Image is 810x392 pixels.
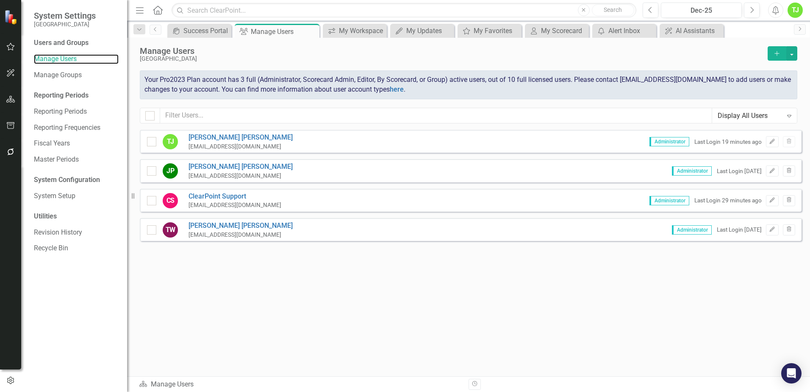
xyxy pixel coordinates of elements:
div: My Updates [406,25,452,36]
span: Search [604,6,622,13]
a: Reporting Periods [34,107,119,117]
div: Manage Users [251,26,317,37]
a: Revision History [34,228,119,238]
div: System Configuration [34,175,119,185]
div: Last Login 29 minutes ago [694,196,762,204]
div: AI Assistants [676,25,721,36]
div: My Favorites [474,25,519,36]
div: Reporting Periods [34,91,119,101]
div: My Workspace [339,25,385,36]
div: [EMAIL_ADDRESS][DOMAIN_NAME] [189,231,293,239]
input: Search ClearPoint... [172,3,636,18]
span: Administrator [672,225,712,235]
div: [EMAIL_ADDRESS][DOMAIN_NAME] [189,201,281,209]
a: here [390,85,404,93]
a: System Setup [34,191,119,201]
a: Alert Inbox [594,25,654,36]
a: Manage Users [34,54,119,64]
div: Success Portal [183,25,229,36]
button: TJ [788,3,803,18]
div: Last Login [DATE] [717,226,762,234]
button: Dec-25 [661,3,742,18]
div: My Scorecard [541,25,587,36]
div: Utilities [34,212,119,221]
span: System Settings [34,11,96,21]
div: Users and Groups [34,38,119,48]
div: Alert Inbox [608,25,654,36]
span: Administrator [649,137,689,146]
div: Manage Users [140,46,763,56]
a: AI Assistants [662,25,721,36]
div: Dec-25 [664,6,739,16]
span: Administrator [649,196,689,205]
div: TJ [163,134,178,149]
a: My Favorites [460,25,519,36]
a: Master Periods [34,155,119,165]
span: Administrator [672,166,712,176]
div: Open Intercom Messenger [781,363,802,384]
a: My Scorecard [527,25,587,36]
a: [PERSON_NAME] [PERSON_NAME] [189,221,293,231]
div: TW [163,222,178,238]
a: ClearPoint Support [189,192,281,202]
small: [GEOGRAPHIC_DATA] [34,21,96,28]
a: Success Portal [169,25,229,36]
div: Last Login [DATE] [717,167,762,175]
a: My Workspace [325,25,385,36]
a: Reporting Frequencies [34,123,119,133]
a: [PERSON_NAME] [PERSON_NAME] [189,133,293,143]
a: Manage Groups [34,70,119,80]
div: [EMAIL_ADDRESS][DOMAIN_NAME] [189,143,293,151]
a: My Updates [392,25,452,36]
span: Your Pro2023 Plan account has 3 full (Administrator, Scorecard Admin, Editor, By Scorecard, or Gr... [144,76,791,93]
img: ClearPoint Strategy [3,9,19,25]
div: CS [163,193,178,208]
div: Display All Users [718,111,782,120]
div: [GEOGRAPHIC_DATA] [140,56,763,62]
div: Last Login 19 minutes ago [694,138,762,146]
div: Manage Users [139,380,462,389]
button: Search [592,4,634,16]
div: [EMAIL_ADDRESS][DOMAIN_NAME] [189,172,293,180]
input: Filter Users... [160,108,712,123]
div: JP [163,163,178,179]
a: Recycle Bin [34,244,119,253]
a: [PERSON_NAME] [PERSON_NAME] [189,162,293,172]
a: Fiscal Years [34,139,119,148]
